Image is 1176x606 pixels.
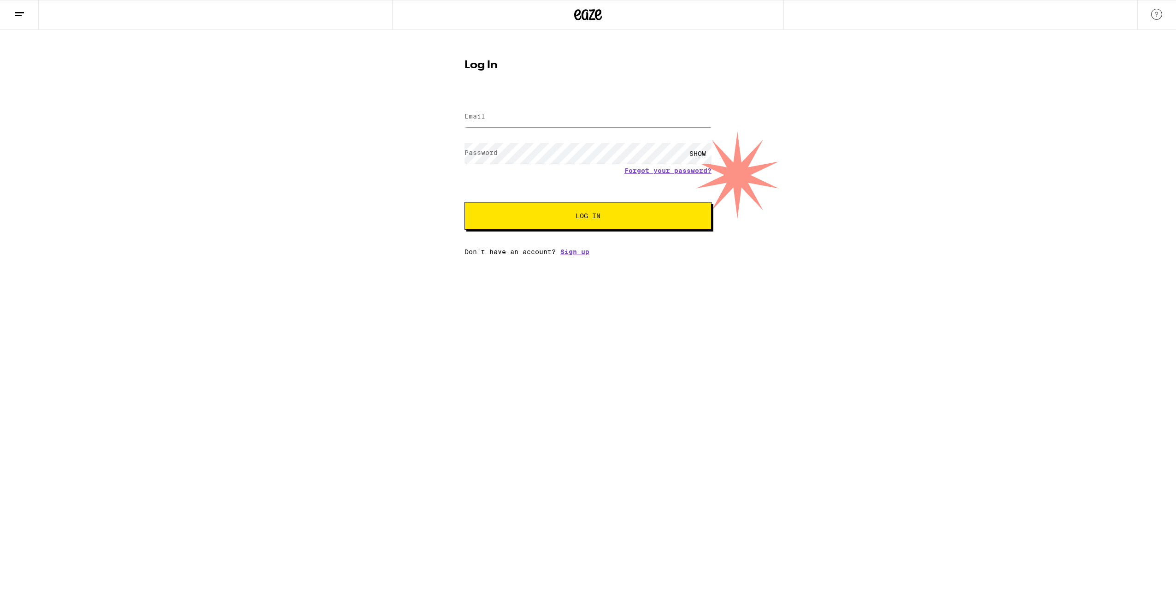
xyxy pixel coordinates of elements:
[465,60,711,71] h1: Log In
[560,248,589,255] a: Sign up
[465,202,711,230] button: Log In
[624,167,711,174] a: Forgot your password?
[465,248,711,255] div: Don't have an account?
[465,113,485,120] label: Email
[465,149,498,156] label: Password
[576,213,600,219] span: Log In
[684,143,711,164] div: SHOW
[465,107,711,127] input: Email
